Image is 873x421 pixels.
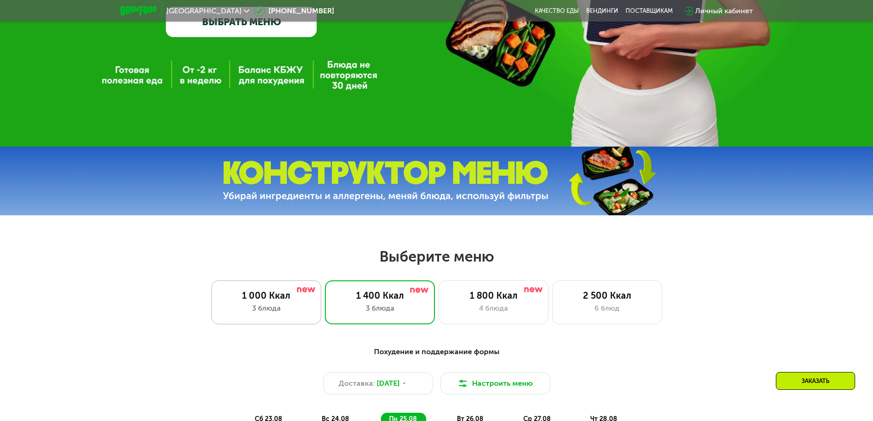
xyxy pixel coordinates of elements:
[562,303,653,314] div: 6 блюд
[165,346,708,358] div: Похудение и поддержание формы
[586,7,618,15] a: Вендинги
[626,7,673,15] div: поставщикам
[535,7,579,15] a: Качество еды
[776,372,855,390] div: Заказать
[166,7,242,15] span: [GEOGRAPHIC_DATA]
[377,378,400,389] span: [DATE]
[448,303,539,314] div: 4 блюда
[562,290,653,301] div: 2 500 Ккал
[448,290,539,301] div: 1 800 Ккал
[29,247,844,266] h2: Выберите меню
[254,5,334,16] a: [PHONE_NUMBER]
[166,7,317,37] a: ВЫБРАТЬ МЕНЮ
[221,290,312,301] div: 1 000 Ккал
[335,303,425,314] div: 3 блюда
[440,372,550,394] button: Настроить меню
[695,5,753,16] div: Личный кабинет
[221,303,312,314] div: 3 блюда
[339,378,375,389] span: Доставка:
[335,290,425,301] div: 1 400 Ккал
